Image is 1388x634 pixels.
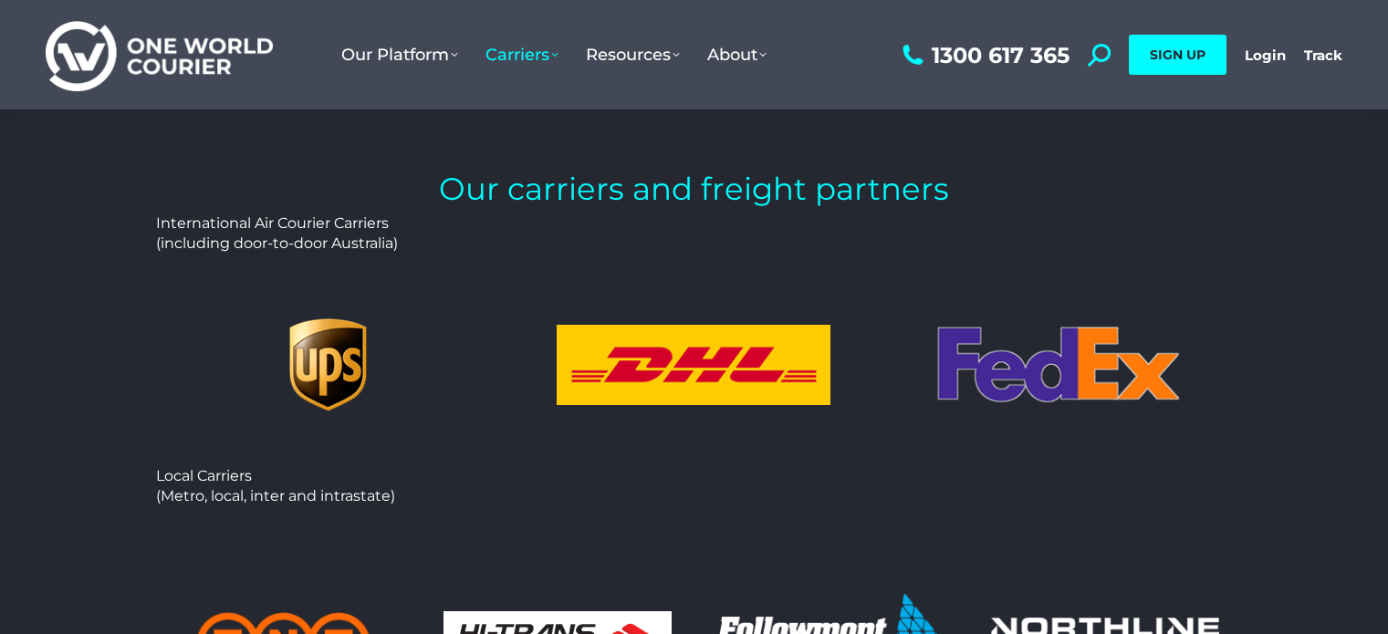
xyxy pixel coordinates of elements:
[260,305,397,425] img: ups
[472,26,572,83] a: Carriers
[329,173,1059,204] h4: Our carriers and freight partners
[328,26,472,83] a: Our Platform
[341,45,458,65] span: Our Platform
[898,44,1070,67] a: 1300 617 365
[1150,47,1205,63] span: SIGN UP
[1304,47,1342,64] a: Track
[156,213,1233,255] p: International Air Courier Carriers (including door-to-door Australia)
[1129,35,1226,75] a: SIGN UP
[485,45,558,65] span: Carriers
[557,325,830,405] img: DHl logo
[1245,47,1286,64] a: Login
[46,18,273,92] img: One World Courier
[707,45,767,65] span: About
[694,26,780,83] a: About
[572,26,694,83] a: Resources
[922,325,1195,405] img: FedEx logo
[156,466,1233,507] p: Local Carriers (Metro, local, inter and intrastate)
[586,45,680,65] span: Resources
